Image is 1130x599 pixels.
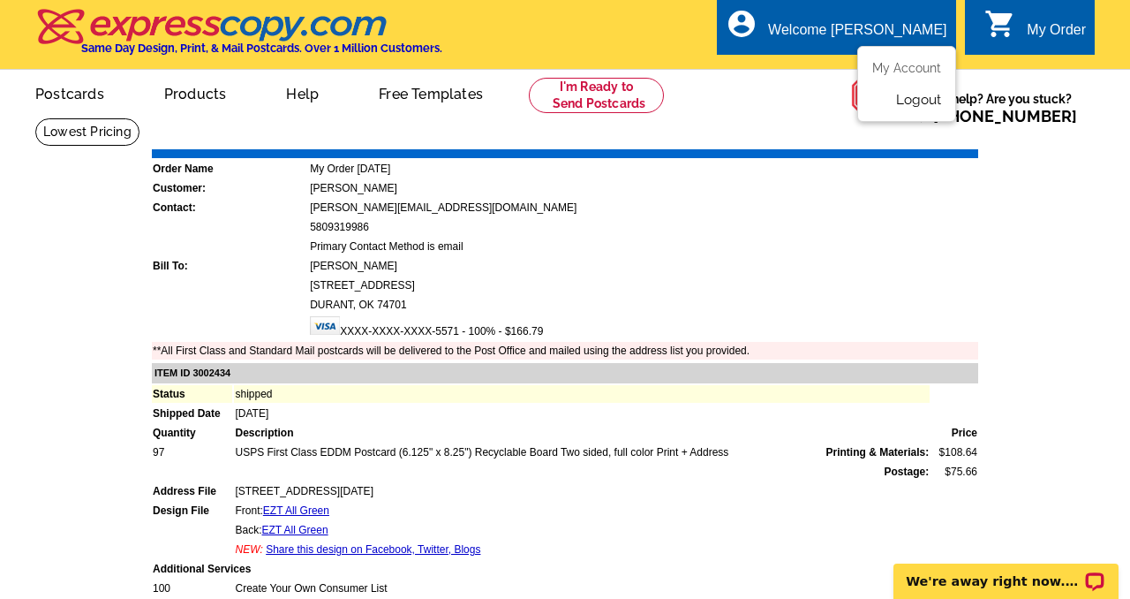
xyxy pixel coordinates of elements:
td: Contact: [152,199,307,216]
td: Order Name [152,160,307,178]
td: $108.64 [931,444,978,461]
td: Quantity [152,424,232,442]
td: Additional Services [152,560,978,578]
td: Design File [152,502,232,519]
a: Share this design on Facebook, Twitter, Blogs [266,543,480,556]
td: $75.66 [931,463,978,481]
td: [PERSON_NAME][EMAIL_ADDRESS][DOMAIN_NAME] [309,199,978,216]
img: visa.gif [310,316,340,335]
h4: Same Day Design, Print, & Mail Postcards. Over 1 Million Customers. [81,42,442,55]
td: ITEM ID 3002434 [152,363,978,383]
td: Primary Contact Method is email [309,238,978,255]
strong: Postage: [885,466,930,478]
td: Price [931,424,978,442]
a: Logout [896,92,941,108]
span: Printing & Materials: [826,444,930,460]
td: XXXX-XXXX-XXXX-5571 - 100% - $166.79 [309,315,978,340]
td: [PERSON_NAME] [309,179,978,197]
a: Postcards [7,72,132,113]
td: Front: [234,502,930,519]
i: account_circle [726,8,757,40]
span: NEW: [235,543,262,556]
a: Products [136,72,255,113]
td: 97 [152,444,232,461]
div: Welcome [PERSON_NAME] [768,22,946,47]
td: 5809319986 [309,218,978,236]
td: Description [234,424,930,442]
i: shopping_cart [984,8,1016,40]
td: shipped [234,385,930,403]
td: My Order [DATE] [309,160,978,178]
a: EZT All Green [262,524,328,536]
td: Status [152,385,232,403]
iframe: LiveChat chat widget [882,543,1130,599]
td: Create Your Own Consumer List [234,580,930,597]
td: USPS First Class EDDM Postcard (6.125" x 8.25") Recyclable Board Two sided, full color Print + Ad... [234,444,930,461]
a: Same Day Design, Print, & Mail Postcards. Over 1 Million Customers. [35,21,442,55]
td: Shipped Date [152,405,232,422]
td: DURANT, OK 74701 [309,296,978,314]
td: [DATE] [234,405,930,422]
td: 100 [152,580,232,597]
a: My Account [872,61,941,75]
td: [STREET_ADDRESS][DATE] [234,482,930,500]
div: My Order [1027,22,1086,47]
td: Customer: [152,179,307,197]
td: [PERSON_NAME] [309,257,978,275]
a: Free Templates [350,72,511,113]
td: Bill To: [152,257,307,275]
a: shopping_cart My Order [984,19,1086,42]
img: help [851,70,903,121]
span: Need help? Are you stuck? [903,90,1086,125]
td: Address File [152,482,232,500]
a: EZT All Green [263,504,329,517]
td: Back: [234,521,930,539]
td: [STREET_ADDRESS] [309,277,978,294]
td: **All First Class and Standard Mail postcards will be delivered to the Post Office and mailed usi... [152,342,978,360]
a: Help [258,72,347,113]
span: Call [903,107,1077,125]
a: [PHONE_NUMBER] [933,107,1077,125]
